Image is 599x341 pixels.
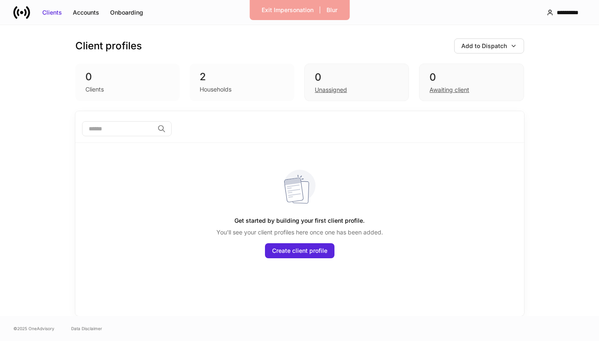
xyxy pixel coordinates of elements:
div: Households [200,85,231,94]
div: 0 [85,70,170,84]
div: Create client profile [272,247,327,255]
div: Blur [326,6,337,14]
div: Clients [42,8,62,17]
div: Clients [85,85,104,94]
p: You'll see your client profiles here once one has been added. [216,228,383,237]
div: Unassigned [315,86,347,94]
button: Accounts [67,6,105,19]
span: © 2025 OneAdvisory [13,325,54,332]
div: Onboarding [110,8,143,17]
button: Add to Dispatch [454,38,524,53]
div: 0Awaiting client [419,64,524,101]
h3: Client profiles [75,39,142,53]
div: 2 [200,70,284,84]
div: Awaiting client [429,86,469,94]
div: 0 [429,71,513,84]
div: 0Unassigned [304,64,409,101]
div: Accounts [73,8,99,17]
button: Create client profile [265,243,334,258]
a: Data Disclaimer [71,325,102,332]
div: Add to Dispatch [461,42,507,50]
div: Exit Impersonation [262,6,314,14]
button: Exit Impersonation [256,3,319,17]
button: Onboarding [105,6,149,19]
button: Clients [37,6,67,19]
h5: Get started by building your first client profile. [234,213,365,228]
button: Blur [321,3,343,17]
div: 0 [315,71,398,84]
